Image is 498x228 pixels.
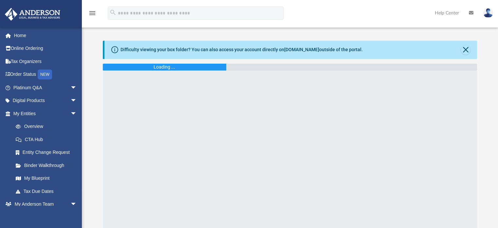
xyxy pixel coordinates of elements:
a: Tax Organizers [5,55,87,68]
img: Anderson Advisors Platinum Portal [3,8,62,21]
a: Binder Walkthrough [9,159,87,172]
a: CTA Hub [9,133,87,146]
div: Loading ... [154,64,175,71]
a: My Entitiesarrow_drop_down [5,107,87,120]
a: Overview [9,120,87,133]
a: Digital Productsarrow_drop_down [5,94,87,107]
a: menu [88,12,96,17]
span: arrow_drop_down [70,94,83,108]
a: Home [5,29,87,42]
a: Entity Change Request [9,146,87,159]
i: search [109,9,117,16]
button: Close [461,45,470,54]
div: NEW [38,70,52,79]
a: My Anderson Teamarrow_drop_down [5,198,83,211]
a: My Blueprint [9,172,83,185]
a: Platinum Q&Aarrow_drop_down [5,81,87,94]
a: Order StatusNEW [5,68,87,81]
i: menu [88,9,96,17]
span: arrow_drop_down [70,81,83,94]
img: User Pic [483,8,493,18]
a: Online Ordering [5,42,87,55]
div: Difficulty viewing your box folder? You can also access your account directly on outside of the p... [120,46,363,53]
a: [DOMAIN_NAME] [284,47,319,52]
span: arrow_drop_down [70,107,83,120]
a: Tax Due Dates [9,185,87,198]
span: arrow_drop_down [70,198,83,211]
